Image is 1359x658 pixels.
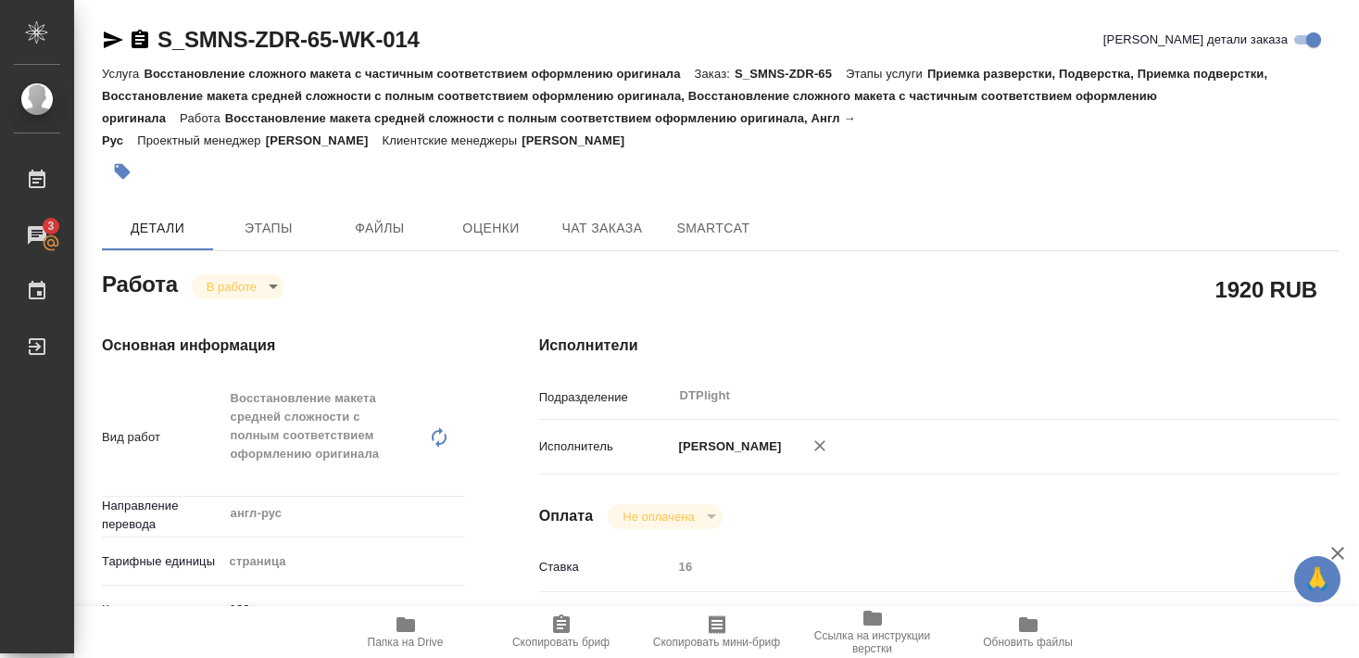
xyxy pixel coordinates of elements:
p: Клиентские менеджеры [383,133,522,147]
button: Ссылка на инструкции верстки [795,606,950,658]
span: Файлы [335,217,424,240]
p: Приемка разверстки, Подверстка, Приемка подверстки, Восстановление макета средней сложности с пол... [102,67,1267,125]
button: Скопировать мини-бриф [639,606,795,658]
button: Скопировать бриф [484,606,639,658]
h4: Основная информация [102,335,465,357]
button: 🙏 [1294,556,1340,602]
a: 3 [5,212,69,259]
h4: Исполнители [539,335,1339,357]
button: Удалить исполнителя [799,425,840,466]
p: Восстановление макета средней сложности с полным соответствием оформлению оригинала, Англ → Рус [102,111,856,147]
span: Папка на Drive [368,636,444,649]
button: Скопировать ссылку для ЯМессенджера [102,29,124,51]
input: Пустое поле [673,553,1272,580]
div: страница [223,546,465,577]
span: Ссылка на инструкции верстки [806,629,939,655]
span: [PERSON_NAME] детали заказа [1103,31,1288,49]
p: S_SMNS-ZDR-65 [735,67,846,81]
input: ✎ Введи что-нибудь [223,596,465,623]
span: 3 [36,217,65,235]
p: Услуга [102,67,144,81]
p: Этапы услуги [846,67,927,81]
span: Скопировать бриф [512,636,610,649]
p: Заказ: [695,67,735,81]
h2: 1920 RUB [1215,273,1317,305]
p: Ставка [539,558,673,576]
div: В работе [608,504,722,529]
div: RUB [673,600,1272,631]
p: Восстановление сложного макета с частичным соответствием оформлению оригинала [144,67,694,81]
span: Оценки [447,217,535,240]
p: [PERSON_NAME] [266,133,383,147]
p: Проектный менеджер [137,133,265,147]
p: Тарифные единицы [102,552,223,571]
button: Не оплачена [617,509,699,525]
div: В работе [192,274,284,299]
h4: Оплата [539,505,594,527]
span: SmartCat [669,217,758,240]
p: Исполнитель [539,437,673,456]
button: Добавить тэг [102,151,143,192]
p: [PERSON_NAME] [522,133,638,147]
span: Скопировать мини-бриф [653,636,780,649]
p: Вид работ [102,428,223,447]
p: Подразделение [539,388,673,407]
span: Чат заказа [558,217,647,240]
button: Папка на Drive [328,606,484,658]
p: Направление перевода [102,497,223,534]
p: Работа [180,111,225,125]
button: В работе [201,279,262,295]
h2: Работа [102,266,178,299]
span: Этапы [224,217,313,240]
button: Обновить файлы [950,606,1106,658]
button: Скопировать ссылку [129,29,151,51]
p: Кол-во единиц [102,601,223,619]
a: S_SMNS-ZDR-65-WK-014 [157,27,420,52]
span: 🙏 [1302,560,1333,599]
p: [PERSON_NAME] [673,437,782,456]
span: Обновить файлы [983,636,1073,649]
span: Детали [113,217,202,240]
